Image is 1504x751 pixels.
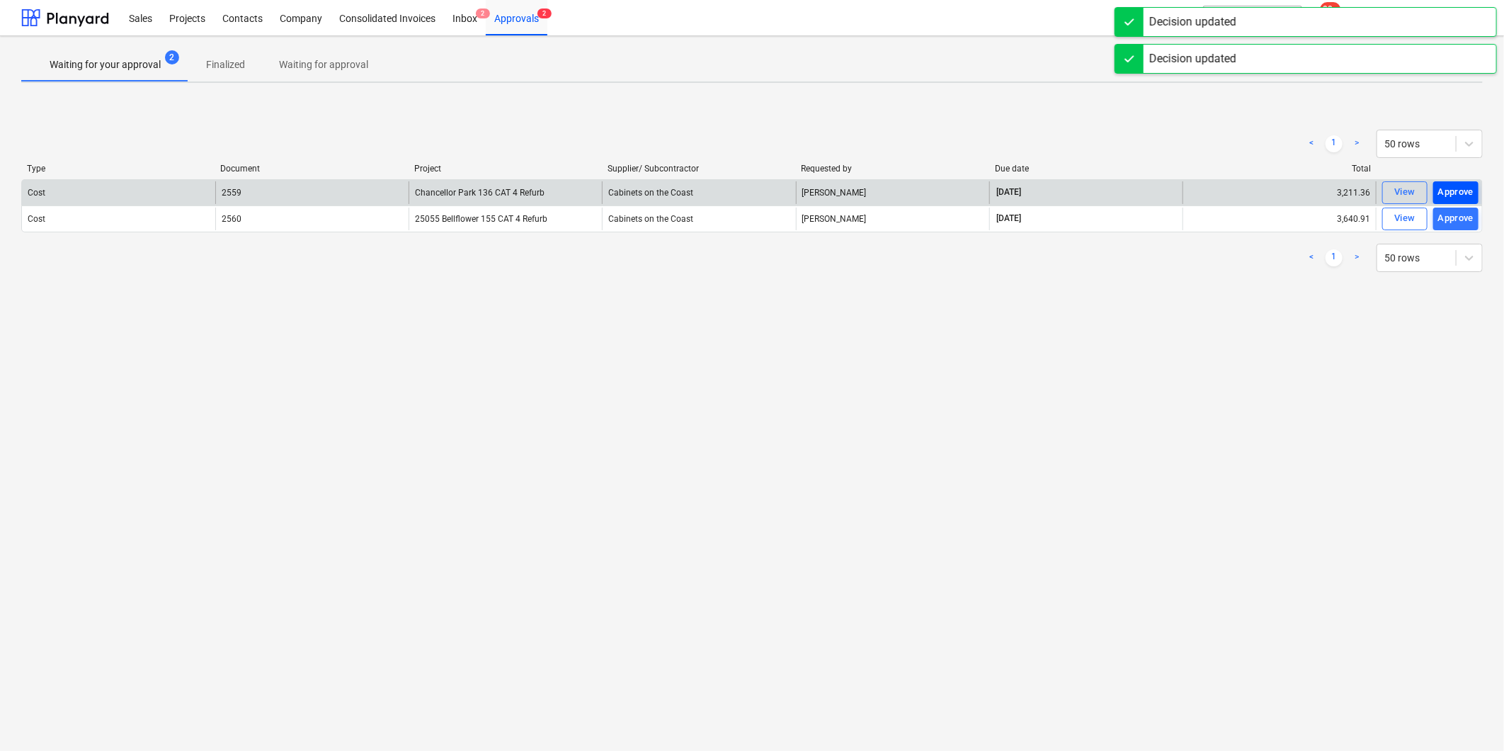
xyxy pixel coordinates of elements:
div: [PERSON_NAME] [796,181,989,204]
div: 3,640.91 [1183,208,1376,230]
div: Total [1189,164,1371,174]
div: Type [27,164,209,174]
button: Approve [1433,208,1479,230]
a: Page 1 is your current page [1326,135,1343,152]
a: Previous page [1303,249,1320,266]
a: Next page [1348,135,1365,152]
div: Approve [1438,184,1474,201]
a: Previous page [1303,135,1320,152]
div: 3,211.36 [1183,181,1376,204]
span: [DATE] [996,186,1023,198]
iframe: Chat Widget [1433,683,1504,751]
button: View [1382,208,1428,230]
div: Cost [28,214,45,224]
button: View [1382,181,1428,204]
div: Due date [995,164,1177,174]
div: Cost [28,188,45,198]
button: Approve [1433,181,1479,204]
div: Requested by [802,164,984,174]
a: Next page [1348,249,1365,266]
div: 2560 [222,214,241,224]
span: 2 [476,9,490,18]
p: Finalized [206,57,245,72]
span: Chancellor Park 136 CAT 4 Refurb [415,188,545,198]
span: 2 [537,9,552,18]
span: 25055 Bellflower 155 CAT 4 Refurb [415,214,547,224]
span: [DATE] [996,213,1023,225]
div: Supplier/ Subcontractor [608,164,790,174]
div: Decision updated [1149,50,1236,67]
div: Document [220,164,402,174]
div: Cabinets on the Coast [602,208,795,230]
div: Project [414,164,596,174]
a: Page 1 is your current page [1326,249,1343,266]
span: 2 [165,50,179,64]
p: Waiting for approval [279,57,368,72]
div: Cabinets on the Coast [602,181,795,204]
div: Decision updated [1149,13,1236,30]
div: 2559 [222,188,241,198]
div: [PERSON_NAME] [796,208,989,230]
div: Approve [1438,210,1474,227]
div: View [1394,210,1415,227]
div: View [1394,184,1415,201]
p: Waiting for your approval [50,57,161,72]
